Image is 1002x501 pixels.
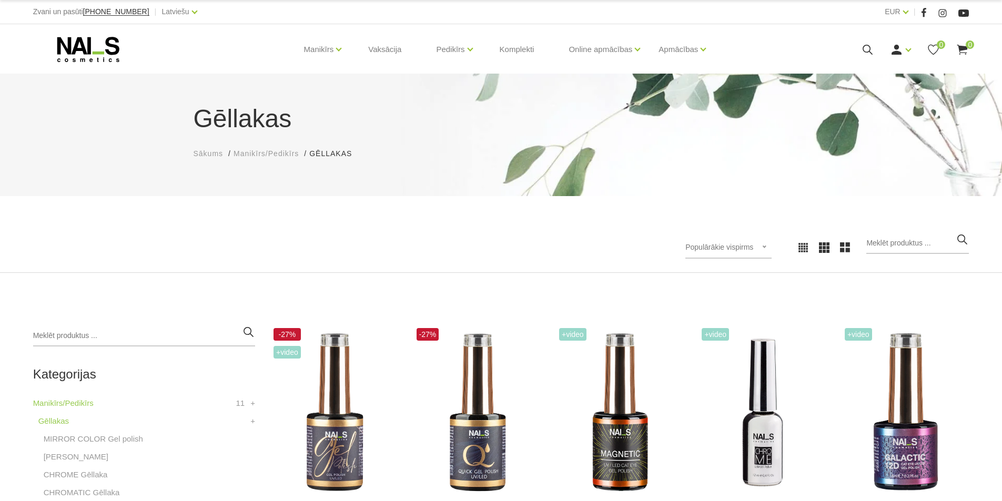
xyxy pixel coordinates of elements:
[33,325,255,346] input: Meklēt produktus ...
[304,28,334,70] a: Manikīrs
[194,148,224,159] a: Sākums
[83,8,149,16] a: [PHONE_NUMBER]
[866,233,969,254] input: Meklēt produktus ...
[155,5,157,18] span: |
[44,433,143,445] a: MIRROR COLOR Gel polish
[699,325,826,500] img: Paredzēta hromēta jeb spoguļspīduma efekta veidošanai uz pilnas naga plātnes vai atsevišķiem diza...
[491,24,543,75] a: Komplekti
[842,325,969,500] img: Daudzdimensionāla magnētiskā gellaka, kas satur smalkas, atstarojošas hroma daļiņas. Ar īpaša mag...
[250,397,255,410] a: +
[685,243,753,251] span: Populārākie vispirms
[236,397,245,410] span: 11
[414,325,541,500] img: Ātri, ērti un vienkārši!Intensīvi pigmentēta gellaka, kas perfekti klājas arī vienā slānī, tādā v...
[360,24,410,75] a: Vaksācija
[33,367,255,381] h2: Kategorijas
[556,325,683,500] img: Ilgnoturīga gellaka, kas sastāv no metāla mikrodaļiņām, kuras īpaša magnēta ietekmē var pārvērst ...
[436,28,464,70] a: Pedikīrs
[44,468,108,481] a: CHROME Gēllaka
[194,100,809,138] h1: Gēllakas
[44,451,108,463] a: [PERSON_NAME]
[250,415,255,427] a: +
[309,148,362,159] li: Gēllakas
[927,43,940,56] a: 0
[956,43,969,56] a: 0
[885,5,900,18] a: EUR
[33,5,149,18] div: Zvani un pasūti
[194,149,224,158] span: Sākums
[271,325,398,500] img: Ilgnoturīga, intensīvi pigmentēta gellaka. Viegli klājas, lieliski žūst, nesaraujas, neatkāpjas n...
[966,40,974,49] span: 0
[417,328,439,341] span: -27%
[33,397,94,410] a: Manikīrs/Pedikīrs
[274,346,301,359] span: +Video
[569,28,632,70] a: Online apmācības
[659,28,698,70] a: Apmācības
[83,7,149,16] span: [PHONE_NUMBER]
[559,328,586,341] span: +Video
[702,328,729,341] span: +Video
[274,328,301,341] span: -27%
[234,149,299,158] span: Manikīrs/Pedikīrs
[38,415,69,427] a: Gēllakas
[914,5,916,18] span: |
[162,5,189,18] a: Latviešu
[845,328,872,341] span: +Video
[937,40,945,49] span: 0
[44,486,120,499] a: CHROMATIC Gēllaka
[234,148,299,159] a: Manikīrs/Pedikīrs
